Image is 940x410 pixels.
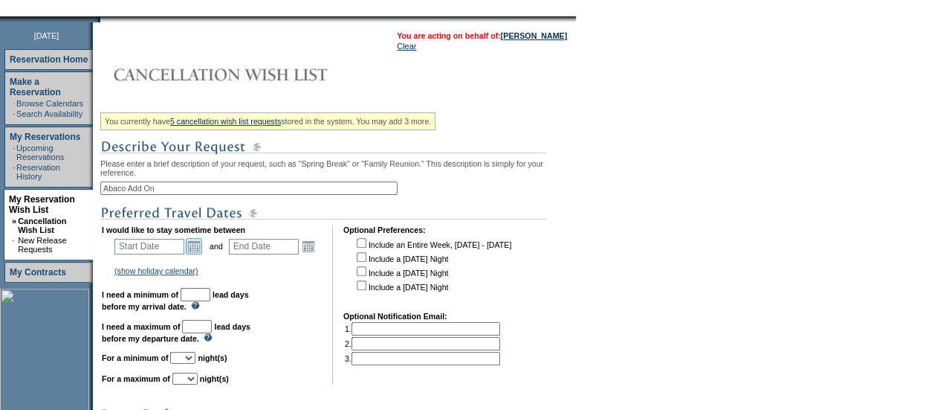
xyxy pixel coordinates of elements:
[397,42,416,51] a: Clear
[10,77,61,97] a: Make a Reservation
[345,352,500,365] td: 3.
[191,301,200,310] img: questionMark_lightBlue.gif
[13,144,15,161] td: ·
[102,290,178,299] b: I need a minimum of
[10,267,66,278] a: My Contracts
[16,99,83,108] a: Browse Calendars
[170,117,281,126] a: 5 cancellation wish list requests
[100,60,398,89] img: Cancellation Wish List
[16,109,82,118] a: Search Availability
[102,290,249,311] b: lead days before my arrival date.
[501,31,567,40] a: [PERSON_NAME]
[229,239,299,254] input: Date format: M/D/Y. Shortcut keys: [T] for Today. [UP] or [.] for Next Day. [DOWN] or [,] for Pre...
[13,99,15,108] td: ·
[95,16,100,22] img: promoShadowLeftCorner.gif
[397,31,567,40] span: You are acting on behalf of:
[186,238,202,254] a: Open the calendar popup.
[114,266,198,275] a: (show holiday calendar)
[354,236,511,301] td: Include an Entire Week, [DATE] - [DATE] Include a [DATE] Night Include a [DATE] Night Include a [...
[100,112,435,130] div: You currently have stored in the system. You may add 3 more.
[100,16,102,22] img: blank.gif
[9,194,75,215] a: My Reservation Wish List
[18,217,66,234] a: Cancellation Wish List
[12,217,16,225] b: »
[102,322,250,343] b: lead days before my departure date.
[18,236,66,254] a: New Release Requests
[16,144,64,161] a: Upcoming Reservations
[345,337,500,350] td: 2.
[114,239,184,254] input: Date format: M/D/Y. Shortcut keys: [T] for Today. [UP] or [.] for Next Day. [DOWN] or [,] for Pre...
[198,353,227,362] b: night(s)
[200,374,229,383] b: night(s)
[102,353,168,362] b: For a minimum of
[16,163,60,181] a: Reservation History
[10,132,80,142] a: My Reservations
[343,312,447,321] b: Optional Notification Email:
[102,322,180,331] b: I need a maximum of
[300,238,317,254] a: Open the calendar popup.
[13,163,15,181] td: ·
[13,109,15,118] td: ·
[345,322,500,336] td: 1.
[10,54,88,65] a: Reservation Home
[207,236,225,257] td: and
[34,31,59,40] span: [DATE]
[204,333,213,342] img: questionMark_lightBlue.gif
[343,225,426,234] b: Optional Preferences:
[12,236,16,254] td: ·
[102,225,245,234] b: I would like to stay sometime between
[102,374,170,383] b: For a maximum of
